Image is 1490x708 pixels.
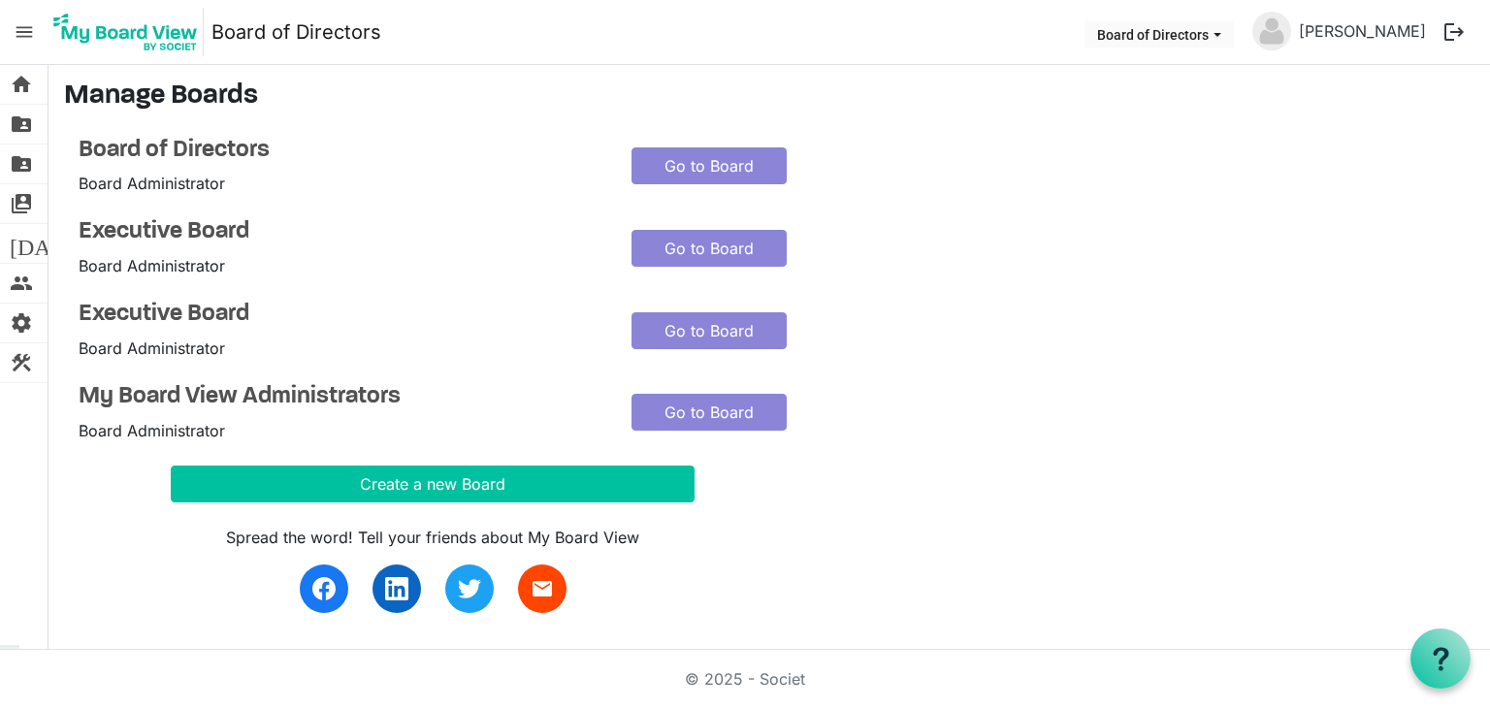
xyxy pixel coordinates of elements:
img: no-profile-picture.svg [1252,12,1291,50]
h3: Manage Boards [64,80,1474,113]
span: home [10,65,33,104]
span: email [531,577,554,600]
a: Go to Board [632,230,787,267]
img: My Board View Logo [48,8,204,56]
a: Board of Directors [79,137,602,165]
a: Executive Board [79,301,602,329]
a: Go to Board [632,147,787,184]
span: Board Administrator [79,421,225,440]
span: settings [10,304,33,342]
span: Board Administrator [79,338,225,358]
a: © 2025 - Societ [685,669,805,689]
img: linkedin.svg [385,577,408,600]
span: people [10,264,33,303]
span: Board Administrator [79,256,225,275]
span: [DATE] [10,224,84,263]
span: folder_shared [10,105,33,144]
span: menu [6,14,43,50]
a: email [518,564,567,613]
div: Spread the word! Tell your friends about My Board View [171,526,695,549]
span: construction [10,343,33,382]
span: folder_shared [10,145,33,183]
button: logout [1434,12,1474,52]
img: facebook.svg [312,577,336,600]
a: Go to Board [632,394,787,431]
button: Board of Directors dropdownbutton [1085,20,1234,48]
button: Create a new Board [171,466,695,502]
a: My Board View Logo [48,8,211,56]
img: twitter.svg [458,577,481,600]
a: [PERSON_NAME] [1291,12,1434,50]
a: Executive Board [79,218,602,246]
a: Go to Board [632,312,787,349]
a: My Board View Administrators [79,383,602,411]
span: Board Administrator [79,174,225,193]
span: switch_account [10,184,33,223]
a: Board of Directors [211,13,381,51]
